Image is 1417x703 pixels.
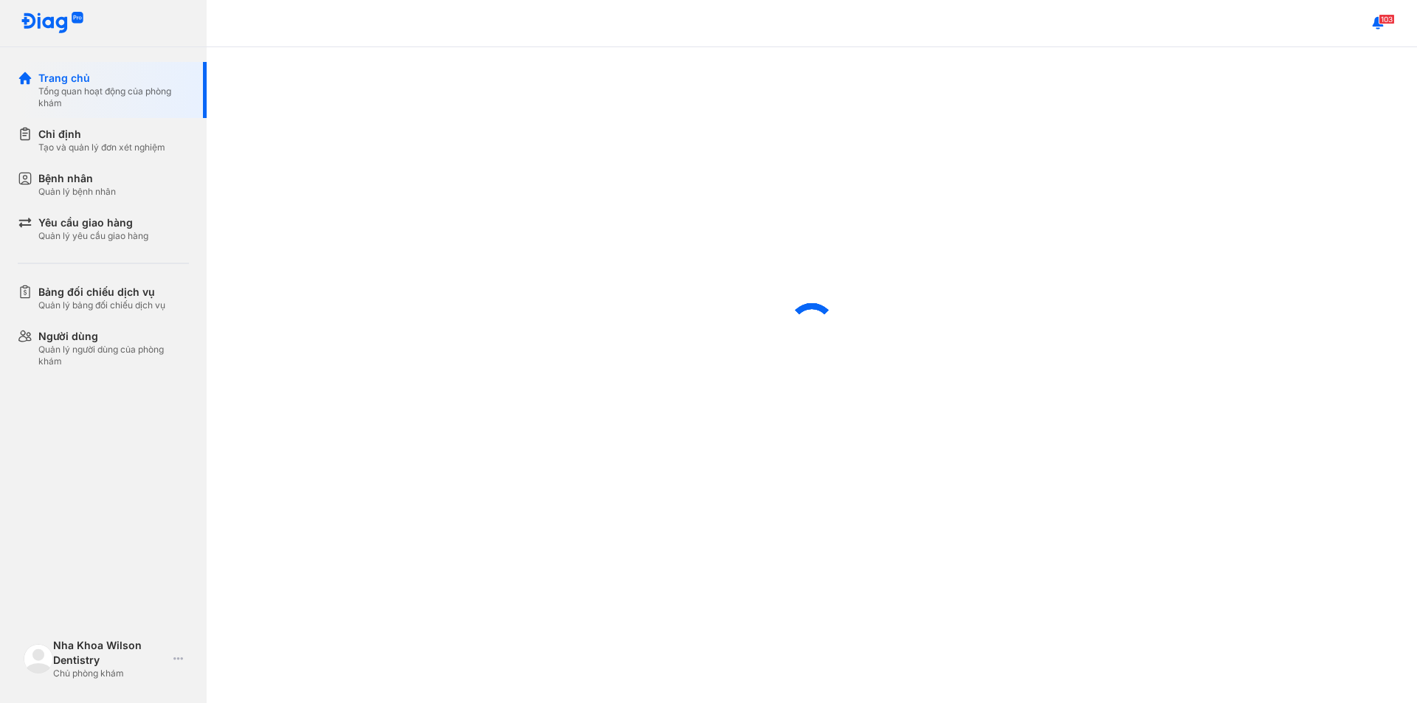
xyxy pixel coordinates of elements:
[38,127,165,142] div: Chỉ định
[38,285,165,299] div: Bảng đối chiếu dịch vụ
[38,142,165,153] div: Tạo và quản lý đơn xét nghiệm
[38,71,189,86] div: Trang chủ
[38,329,189,344] div: Người dùng
[38,230,148,242] div: Quản lý yêu cầu giao hàng
[24,644,53,673] img: logo
[38,344,189,367] div: Quản lý người dùng của phòng khám
[38,299,165,311] div: Quản lý bảng đối chiếu dịch vụ
[53,638,168,668] div: Nha Khoa Wilson Dentistry
[21,12,84,35] img: logo
[38,171,116,186] div: Bệnh nhân
[38,215,148,230] div: Yêu cầu giao hàng
[1379,14,1395,24] span: 103
[38,186,116,198] div: Quản lý bệnh nhân
[38,86,189,109] div: Tổng quan hoạt động của phòng khám
[53,668,168,679] div: Chủ phòng khám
